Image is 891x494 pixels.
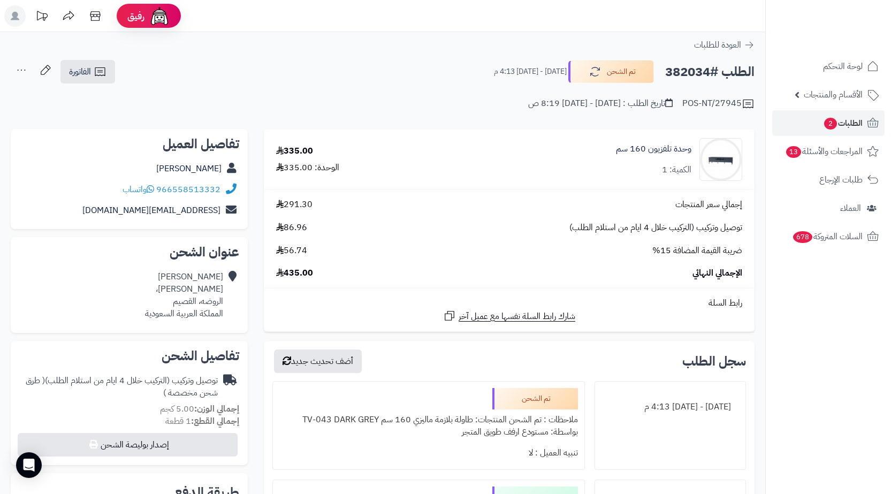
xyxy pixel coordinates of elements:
[268,297,750,309] div: رابط السلة
[785,144,863,159] span: المراجعات والأسئلة
[443,309,575,323] a: شارك رابط السلة نفسها مع عميل آخر
[700,138,742,181] img: 1739781271-220601011407-90x90.jpg
[772,54,885,79] a: لوحة التحكم
[149,5,170,27] img: ai-face.png
[26,374,218,399] span: ( طرق شحن مخصصة )
[492,388,578,409] div: تم الشحن
[145,271,223,320] div: [PERSON_NAME] [PERSON_NAME]، الروضه، القصيم المملكة العربية السعودية
[772,110,885,136] a: الطلبات2
[19,349,239,362] h2: تفاصيل الشحن
[276,162,339,174] div: الوحدة: 335.00
[160,402,239,415] small: 5.00 كجم
[276,267,313,279] span: 435.00
[616,143,691,155] a: وحدة تلفزيون 160 سم
[19,138,239,150] h2: تفاصيل العميل
[823,116,863,131] span: الطلبات
[19,375,218,399] div: توصيل وتركيب (التركيب خلال 4 ايام من استلام الطلب)
[772,195,885,221] a: العملاء
[123,183,154,196] a: واتساب
[792,231,813,244] span: 678
[18,433,238,457] button: إصدار بوليصة الشحن
[19,246,239,259] h2: عنوان الشحن
[276,222,307,234] span: 86.96
[191,415,239,428] strong: إجمالي القطع:
[818,9,881,31] img: logo-2.png
[60,60,115,83] a: الفاتورة
[662,164,691,176] div: الكمية: 1
[569,222,742,234] span: توصيل وتركيب (التركيب خلال 4 ايام من استلام الطلب)
[276,199,313,211] span: 291.30
[127,10,144,22] span: رفيق
[279,443,578,463] div: تنبيه العميل : لا
[276,245,307,257] span: 56.74
[601,397,739,417] div: [DATE] - [DATE] 4:13 م
[692,267,742,279] span: الإجمالي النهائي
[694,39,741,51] span: العودة للطلبات
[82,204,220,217] a: [EMAIL_ADDRESS][DOMAIN_NAME]
[568,60,654,83] button: تم الشحن
[804,87,863,102] span: الأقسام والمنتجات
[156,162,222,175] a: [PERSON_NAME]
[840,201,861,216] span: العملاء
[274,349,362,373] button: أضف تحديث جديد
[823,59,863,74] span: لوحة التحكم
[682,97,755,110] div: POS-NT/27945
[194,402,239,415] strong: إجمالي الوزن:
[494,66,567,77] small: [DATE] - [DATE] 4:13 م
[16,452,42,478] div: Open Intercom Messenger
[772,224,885,249] a: السلات المتروكة678
[165,415,239,428] small: 1 قطعة
[824,117,837,130] span: 2
[28,5,55,29] a: تحديثات المنصة
[694,39,755,51] a: العودة للطلبات
[459,310,575,323] span: شارك رابط السلة نفسها مع عميل آخر
[652,245,742,257] span: ضريبة القيمة المضافة 15%
[528,97,673,110] div: تاريخ الطلب : [DATE] - [DATE] 8:19 ص
[792,229,863,244] span: السلات المتروكة
[276,145,313,157] div: 335.00
[675,199,742,211] span: إجمالي سعر المنتجات
[819,172,863,187] span: طلبات الإرجاع
[665,61,755,83] h2: الطلب #382034
[772,167,885,193] a: طلبات الإرجاع
[786,146,802,158] span: 13
[772,139,885,164] a: المراجعات والأسئلة13
[69,65,91,78] span: الفاتورة
[682,355,746,368] h3: سجل الطلب
[156,183,220,196] a: 966558513332
[279,409,578,443] div: ملاحظات : تم الشحن المنتجات: طاولة بلازمة ماليزي 160 سم TV-043 DARK GREY بواسطة: مستودع ارفف طويق...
